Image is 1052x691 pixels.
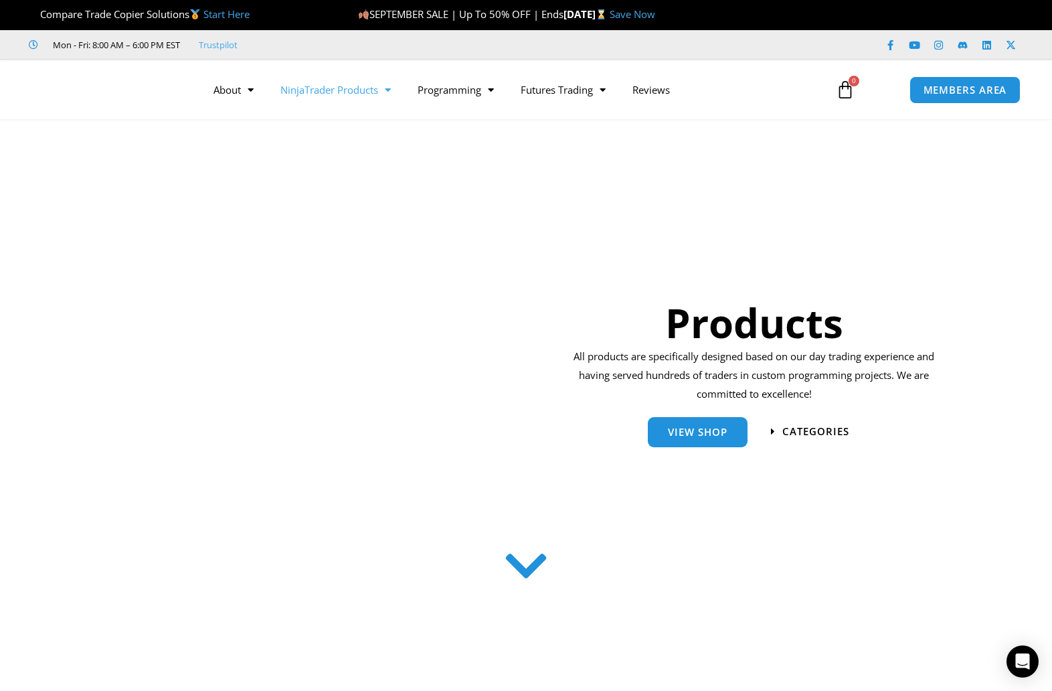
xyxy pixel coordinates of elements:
a: Trustpilot [199,37,238,53]
a: Reviews [619,74,683,105]
img: ProductsSection scaled | Affordable Indicators – NinjaTrader [141,186,497,526]
div: Open Intercom Messenger [1006,645,1039,678]
span: View Shop [668,427,727,437]
a: Save Now [610,7,655,21]
span: Mon - Fri: 8:00 AM – 6:00 PM EST [50,37,180,53]
span: SEPTEMBER SALE | Up To 50% OFF | Ends [357,7,563,21]
a: Futures Trading [507,74,619,105]
h1: Products [569,295,939,351]
a: View Shop [648,417,748,447]
strong: [DATE] [563,7,610,21]
img: 🏆 [29,9,39,19]
img: 🍂 [359,9,369,19]
img: LogoAI | Affordable Indicators – NinjaTrader [32,66,176,114]
span: Compare Trade Copier Solutions [29,7,250,21]
nav: Menu [200,74,821,105]
a: 0 [816,70,875,109]
span: MEMBERS AREA [924,85,1007,95]
a: categories [771,427,849,437]
a: Programming [404,74,507,105]
img: ⌛ [596,9,606,19]
a: NinjaTrader Products [267,74,404,105]
a: Start Here [203,7,250,21]
span: categories [782,427,849,437]
a: MEMBERS AREA [909,76,1021,104]
a: About [200,74,267,105]
span: 0 [849,76,859,86]
img: 🥇 [190,9,200,19]
p: All products are specifically designed based on our day trading experience and having served hund... [569,348,939,404]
